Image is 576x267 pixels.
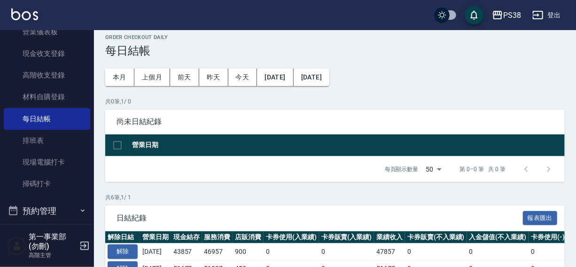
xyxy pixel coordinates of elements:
button: [DATE] [294,69,329,86]
button: 本月 [105,69,134,86]
button: save [465,6,483,24]
a: 現金收支登錄 [4,43,90,64]
td: 0 [264,243,319,260]
img: Person [8,236,26,255]
td: 0 [529,243,567,260]
th: 營業日期 [130,134,565,157]
th: 解除日結 [105,231,140,243]
p: 第 0–0 筆 共 0 筆 [460,165,506,173]
button: 昨天 [199,69,228,86]
th: 營業日期 [140,231,171,243]
td: 46957 [202,243,233,260]
th: 卡券販賣(不入業績) [405,231,467,243]
div: 50 [422,157,445,182]
p: 每頁顯示數量 [385,165,419,173]
span: 日結紀錄 [117,213,523,223]
img: Logo [11,8,38,20]
button: 報表及分析 [4,223,90,247]
th: 入金儲值(不入業績) [467,231,529,243]
th: 業績收入 [374,231,405,243]
span: 尚未日結紀錄 [117,117,553,126]
td: [DATE] [140,243,171,260]
td: 43857 [171,243,202,260]
a: 營業儀表板 [4,21,90,43]
td: 47857 [374,243,405,260]
div: PS38 [503,9,521,21]
th: 卡券使用(入業績) [264,231,319,243]
a: 現場電腦打卡 [4,151,90,173]
h2: Order checkout daily [105,34,565,40]
h3: 每日結帳 [105,44,565,57]
a: 報表匯出 [523,213,558,222]
button: 登出 [529,7,565,24]
button: 解除 [108,244,138,259]
button: 今天 [228,69,257,86]
p: 共 6 筆, 1 / 1 [105,193,565,202]
p: 高階主管 [29,251,77,259]
th: 服務消費 [202,231,233,243]
th: 店販消費 [233,231,264,243]
button: 上個月 [134,69,170,86]
th: 現金結存 [171,231,202,243]
a: 高階收支登錄 [4,64,90,86]
a: 排班表 [4,130,90,151]
button: [DATE] [257,69,293,86]
td: 0 [467,243,529,260]
th: 卡券使用(-) [529,231,567,243]
button: 前天 [170,69,199,86]
h5: 第一事業部 (勿刪) [29,232,77,251]
td: 0 [319,243,374,260]
a: 材料自購登錄 [4,86,90,108]
button: 報表匯出 [523,211,558,226]
th: 卡券販賣(入業績) [319,231,374,243]
a: 掃碼打卡 [4,173,90,195]
button: PS38 [488,6,525,25]
td: 0 [405,243,467,260]
p: 共 0 筆, 1 / 0 [105,97,565,106]
a: 每日結帳 [4,108,90,130]
td: 900 [233,243,264,260]
button: 預約管理 [4,199,90,223]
